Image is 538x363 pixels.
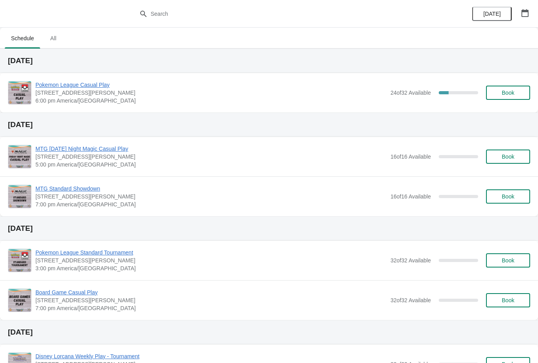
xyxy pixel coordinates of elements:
[502,153,514,160] span: Book
[35,200,386,208] span: 7:00 pm America/[GEOGRAPHIC_DATA]
[8,145,31,168] img: MTG Friday Night Magic Casual Play | 2040 Louetta Rd Ste I Spring, TX 77388 | 5:00 pm America/Chi...
[5,31,40,45] span: Schedule
[390,297,431,303] span: 32 of 32 Available
[35,185,386,193] span: MTG Standard Showdown
[8,225,530,232] h2: [DATE]
[35,97,386,105] span: 6:00 pm America/[GEOGRAPHIC_DATA]
[502,193,514,200] span: Book
[502,257,514,264] span: Book
[35,249,386,256] span: Pokemon League Standard Tournament
[502,297,514,303] span: Book
[150,7,404,21] input: Search
[486,253,530,268] button: Book
[390,153,431,160] span: 16 of 16 Available
[390,193,431,200] span: 16 of 16 Available
[472,7,512,21] button: [DATE]
[35,193,386,200] span: [STREET_ADDRESS][PERSON_NAME]
[43,31,63,45] span: All
[8,57,530,65] h2: [DATE]
[486,189,530,204] button: Book
[8,81,31,104] img: Pokemon League Casual Play | 2040 Louetta Rd Ste I Spring, TX 77388 | 6:00 pm America/Chicago
[8,289,31,312] img: Board Game Casual Play | 2040 Louetta Rd Ste I Spring, TX 77388 | 7:00 pm America/Chicago
[35,89,386,97] span: [STREET_ADDRESS][PERSON_NAME]
[35,161,386,168] span: 5:00 pm America/[GEOGRAPHIC_DATA]
[35,145,386,153] span: MTG [DATE] Night Magic Casual Play
[35,256,386,264] span: [STREET_ADDRESS][PERSON_NAME]
[35,288,386,296] span: Board Game Casual Play
[8,249,31,272] img: Pokemon League Standard Tournament | 2040 Louetta Rd Ste I Spring, TX 77388 | 3:00 pm America/Chi...
[483,11,501,17] span: [DATE]
[8,328,530,336] h2: [DATE]
[35,304,386,312] span: 7:00 pm America/[GEOGRAPHIC_DATA]
[486,293,530,307] button: Book
[8,121,530,129] h2: [DATE]
[502,90,514,96] span: Book
[486,86,530,100] button: Book
[35,264,386,272] span: 3:00 pm America/[GEOGRAPHIC_DATA]
[486,150,530,164] button: Book
[390,257,431,264] span: 32 of 32 Available
[35,296,386,304] span: [STREET_ADDRESS][PERSON_NAME]
[390,90,431,96] span: 24 of 32 Available
[35,81,386,89] span: Pokemon League Casual Play
[35,153,386,161] span: [STREET_ADDRESS][PERSON_NAME]
[35,352,386,360] span: Disney Lorcana Weekly Play - Tournament
[8,185,31,208] img: MTG Standard Showdown | 2040 Louetta Rd Ste I Spring, TX 77388 | 7:00 pm America/Chicago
